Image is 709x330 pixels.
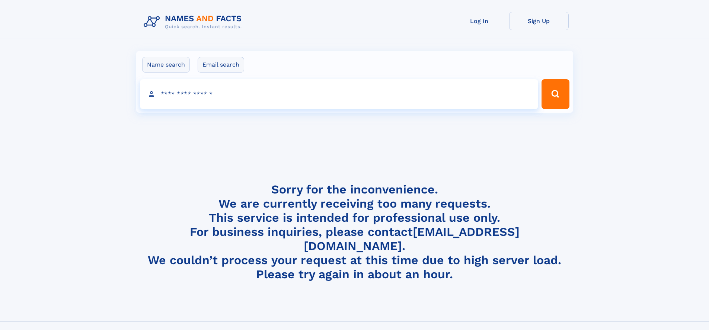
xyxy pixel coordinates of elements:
[141,12,248,32] img: Logo Names and Facts
[140,79,539,109] input: search input
[509,12,569,30] a: Sign Up
[450,12,509,30] a: Log In
[304,225,520,253] a: [EMAIL_ADDRESS][DOMAIN_NAME]
[542,79,569,109] button: Search Button
[141,182,569,282] h4: Sorry for the inconvenience. We are currently receiving too many requests. This service is intend...
[142,57,190,73] label: Name search
[198,57,244,73] label: Email search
